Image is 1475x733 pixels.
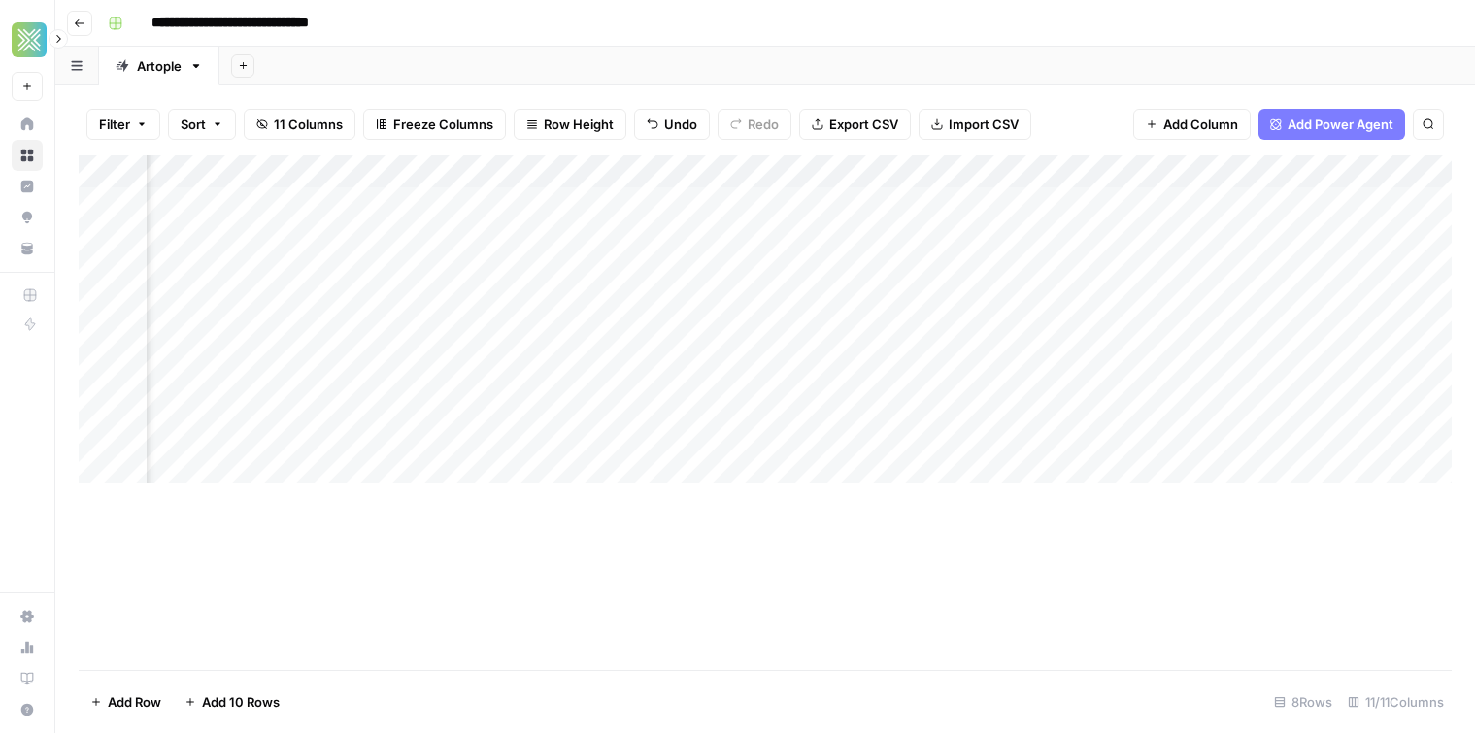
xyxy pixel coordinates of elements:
div: Artople [137,56,182,76]
span: Export CSV [829,115,898,134]
span: Row Height [544,115,614,134]
button: Add Column [1133,109,1251,140]
button: Freeze Columns [363,109,506,140]
a: Settings [12,601,43,632]
span: Add 10 Rows [202,692,280,712]
span: Add Power Agent [1288,115,1393,134]
button: Add Row [79,686,173,717]
span: 11 Columns [274,115,343,134]
a: Your Data [12,233,43,264]
span: Add Column [1163,115,1238,134]
span: Redo [748,115,779,134]
button: Sort [168,109,236,140]
a: Learning Hub [12,663,43,694]
button: Filter [86,109,160,140]
span: Filter [99,115,130,134]
button: 11 Columns [244,109,355,140]
span: Freeze Columns [393,115,493,134]
span: Undo [664,115,697,134]
button: Row Height [514,109,626,140]
button: Redo [718,109,791,140]
a: Browse [12,140,43,171]
a: Usage [12,632,43,663]
div: 11/11 Columns [1340,686,1452,717]
button: Undo [634,109,710,140]
a: Artople [99,47,219,85]
button: Export CSV [799,109,911,140]
button: Add Power Agent [1258,109,1405,140]
span: Sort [181,115,206,134]
span: Import CSV [949,115,1019,134]
button: Workspace: Xponent21 [12,16,43,64]
img: Xponent21 Logo [12,22,47,57]
div: 8 Rows [1266,686,1340,717]
button: Add 10 Rows [173,686,291,717]
a: Opportunities [12,202,43,233]
a: Home [12,109,43,140]
span: Add Row [108,692,161,712]
button: Import CSV [919,109,1031,140]
a: Insights [12,171,43,202]
button: Help + Support [12,694,43,725]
